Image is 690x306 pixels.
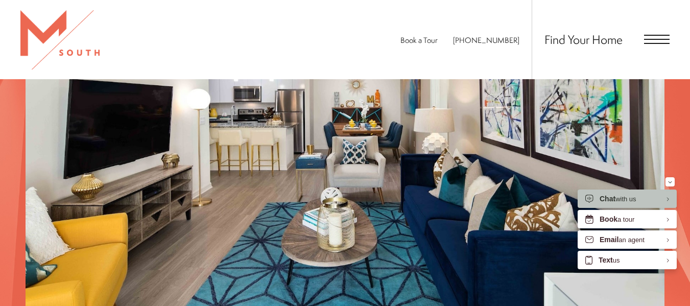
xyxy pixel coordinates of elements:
a: Book a Tour [400,35,438,45]
button: Open Menu [644,35,670,44]
a: Call Us at 813-570-8014 [453,35,519,45]
img: MSouth [20,10,100,69]
span: [PHONE_NUMBER] [453,35,519,45]
a: Find Your Home [544,32,623,48]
